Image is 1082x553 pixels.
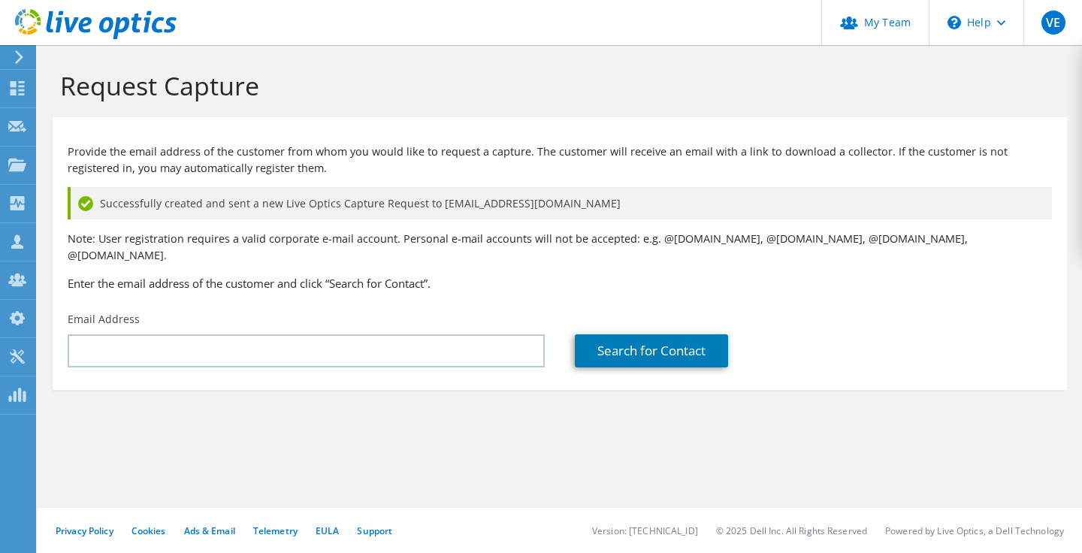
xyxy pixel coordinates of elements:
li: © 2025 Dell Inc. All Rights Reserved [716,524,867,537]
p: Provide the email address of the customer from whom you would like to request a capture. The cust... [68,144,1052,177]
label: Email Address [68,312,140,327]
a: Ads & Email [184,524,235,537]
p: Note: User registration requires a valid corporate e-mail account. Personal e-mail accounts will ... [68,231,1052,264]
a: Cookies [131,524,166,537]
li: Version: [TECHNICAL_ID] [592,524,698,537]
h3: Enter the email address of the customer and click “Search for Contact”. [68,275,1052,292]
a: EULA [316,524,339,537]
a: Support [357,524,392,537]
span: VE [1041,11,1065,35]
h1: Request Capture [60,70,1052,101]
svg: \n [948,16,961,29]
a: Search for Contact [575,334,728,367]
a: Privacy Policy [56,524,113,537]
li: Powered by Live Optics, a Dell Technology [885,524,1064,537]
span: Successfully created and sent a new Live Optics Capture Request to [EMAIL_ADDRESS][DOMAIN_NAME] [100,195,621,212]
a: Telemetry [253,524,298,537]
